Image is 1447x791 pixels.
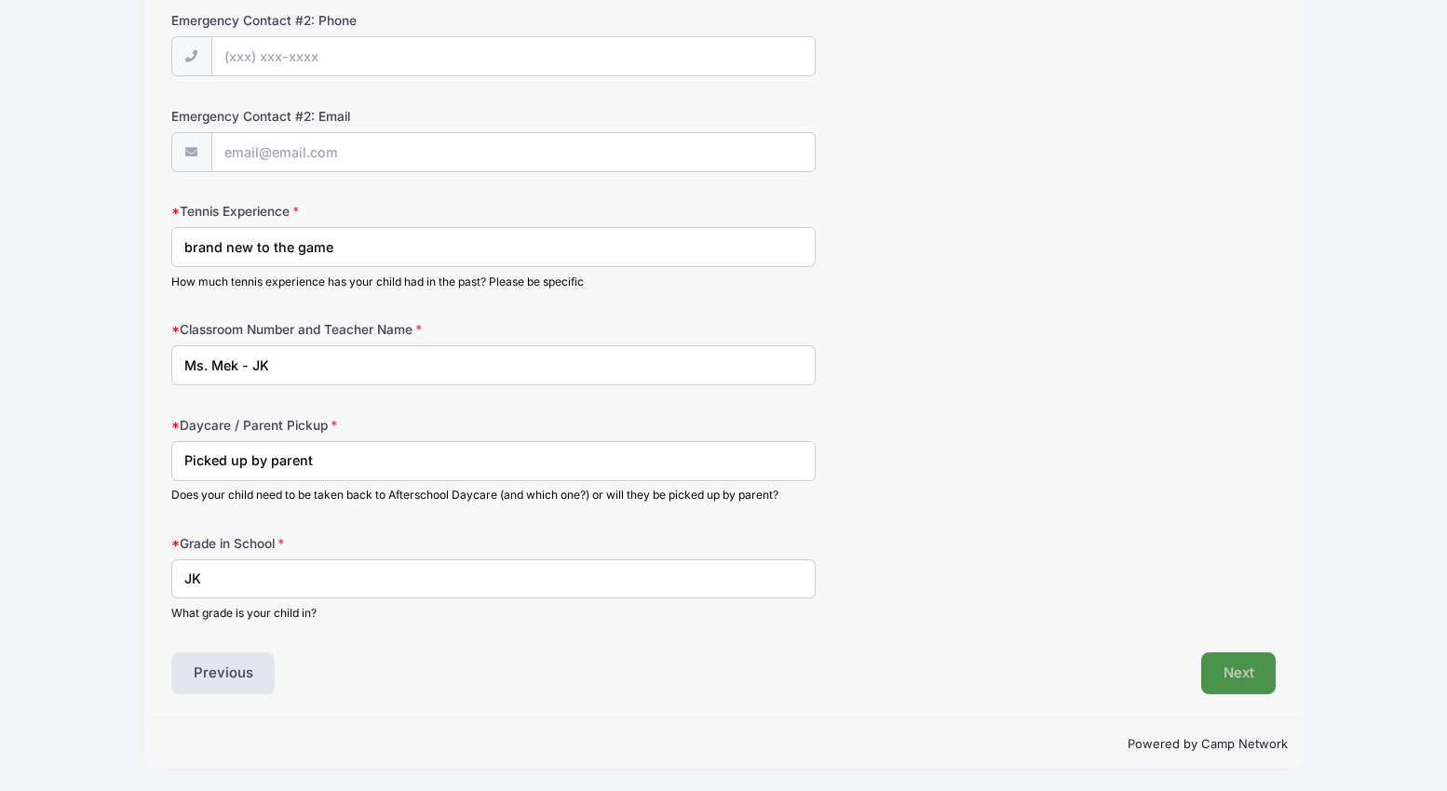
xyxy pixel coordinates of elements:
[171,534,540,553] label: Grade in School
[1201,652,1277,695] button: Next
[159,735,1289,754] p: Powered by Camp Network
[211,36,816,76] input: (xxx) xxx-xxxx
[171,652,276,695] button: Previous
[171,11,540,30] label: Emergency Contact #2: Phone
[171,274,816,290] div: How much tennis experience has your child had in the past? Please be specific
[171,320,540,339] label: Classroom Number and Teacher Name
[171,202,540,221] label: Tennis Experience
[211,132,816,172] input: email@email.com
[171,416,540,435] label: Daycare / Parent Pickup
[171,605,816,622] div: What grade is your child in?
[171,107,540,126] label: Emergency Contact #2: Email
[171,487,816,503] div: Does your child need to be taken back to Afterschool Daycare (and which one?) or will they be pic...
